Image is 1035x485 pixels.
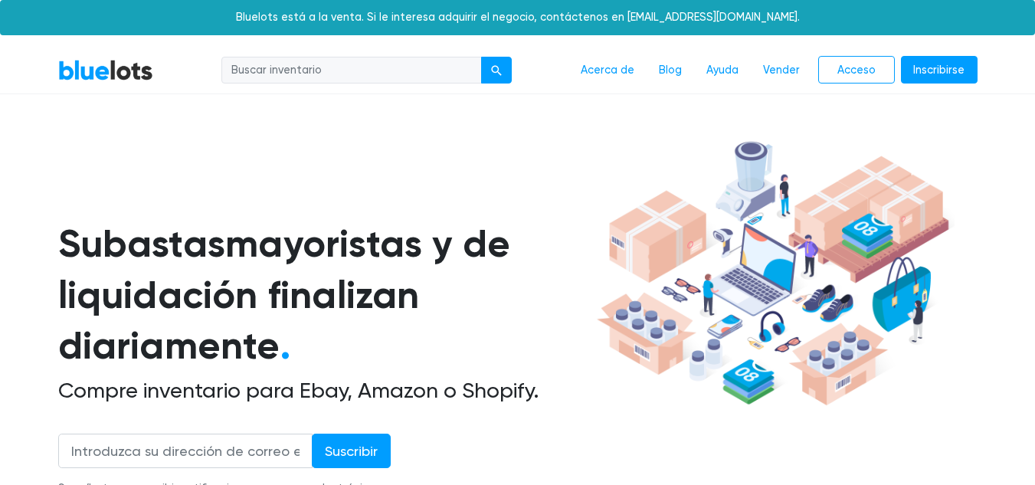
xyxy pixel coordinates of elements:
[581,64,634,77] font: Acerca de
[647,56,694,85] a: Blog
[58,221,511,369] font: mayoristas y de liquidación finalizan diariamente
[568,56,647,85] a: Acerca de
[659,64,682,77] font: Blog
[818,56,895,84] a: Acceso
[751,56,812,85] a: Vender
[763,64,800,77] font: Vender
[591,134,955,413] img: hero-ee84e7d0318cb26816c560f6b4441b76977f77a177738b4e94f68c95b2b83dbb.png
[312,434,391,468] input: Suscribir
[58,434,313,468] input: Introduzca su dirección de correo electrónico
[901,56,978,84] a: Inscribirse
[837,64,876,77] font: Acceso
[221,57,482,84] input: Buscar inventario
[706,64,739,77] font: Ayuda
[280,323,290,369] font: .
[236,11,800,24] font: Bluelots está a la venta. Si le interesa adquirir el negocio, contáctenos en [EMAIL_ADDRESS][DOMA...
[913,64,965,77] font: Inscribirse
[694,56,751,85] a: Ayuda
[58,221,226,267] font: Subastas
[58,378,539,403] font: Compre inventario para Ebay, Amazon o Shopify.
